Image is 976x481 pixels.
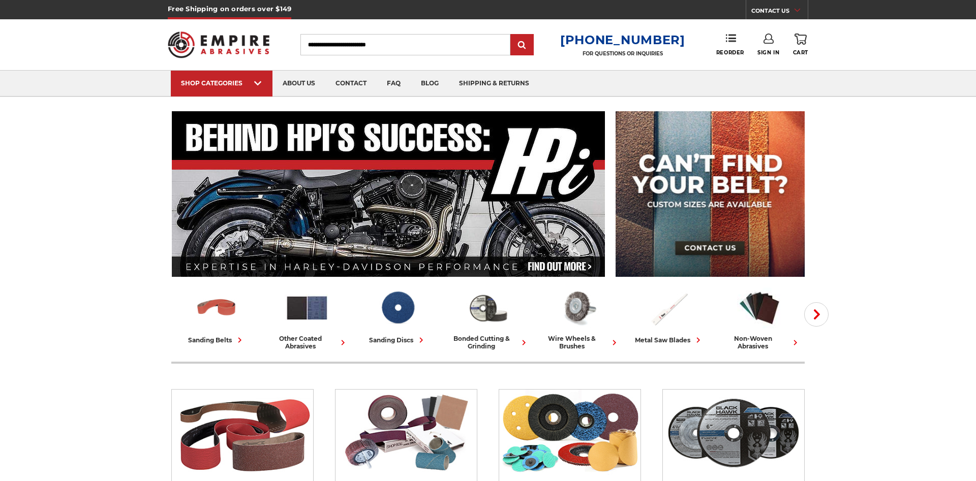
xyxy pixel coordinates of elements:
[266,286,348,350] a: other coated abrasives
[718,286,801,350] a: non-woven abrasives
[411,71,449,97] a: blog
[285,286,329,330] img: Other Coated Abrasives
[560,33,685,47] a: [PHONE_NUMBER]
[194,286,239,330] img: Sanding Belts
[793,49,808,56] span: Cart
[757,49,779,56] span: Sign In
[168,25,269,65] img: Empire Abrasives
[188,335,245,345] div: sanding belts
[369,335,426,345] div: sanding discs
[737,286,782,330] img: Non-woven Abrasives
[716,49,744,56] span: Reorder
[449,71,539,97] a: shipping & returns
[751,5,808,19] a: CONTACT US
[616,111,805,277] img: promo banner for custom belts.
[175,286,258,345] a: sanding belts
[716,34,744,55] a: Reorder
[718,335,801,350] div: non-woven abrasives
[793,34,808,56] a: Cart
[647,286,691,330] img: Metal Saw Blades
[447,286,529,350] a: bonded cutting & grinding
[537,286,620,350] a: wire wheels & brushes
[272,71,325,97] a: about us
[266,335,348,350] div: other coated abrasives
[377,71,411,97] a: faq
[325,71,377,97] a: contact
[499,390,640,476] img: Sanding Discs
[447,335,529,350] div: bonded cutting & grinding
[466,286,510,330] img: Bonded Cutting & Grinding
[335,390,477,476] img: Other Coated Abrasives
[537,335,620,350] div: wire wheels & brushes
[635,335,704,345] div: metal saw blades
[172,390,313,476] img: Sanding Belts
[512,35,532,55] input: Submit
[356,286,439,345] a: sanding discs
[172,111,605,277] img: Banner for an interview featuring Horsepower Inc who makes Harley performance upgrades featured o...
[375,286,420,330] img: Sanding Discs
[663,390,804,476] img: Bonded Cutting & Grinding
[804,302,829,327] button: Next
[556,286,601,330] img: Wire Wheels & Brushes
[181,79,262,87] div: SHOP CATEGORIES
[560,50,685,57] p: FOR QUESTIONS OR INQUIRIES
[628,286,710,345] a: metal saw blades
